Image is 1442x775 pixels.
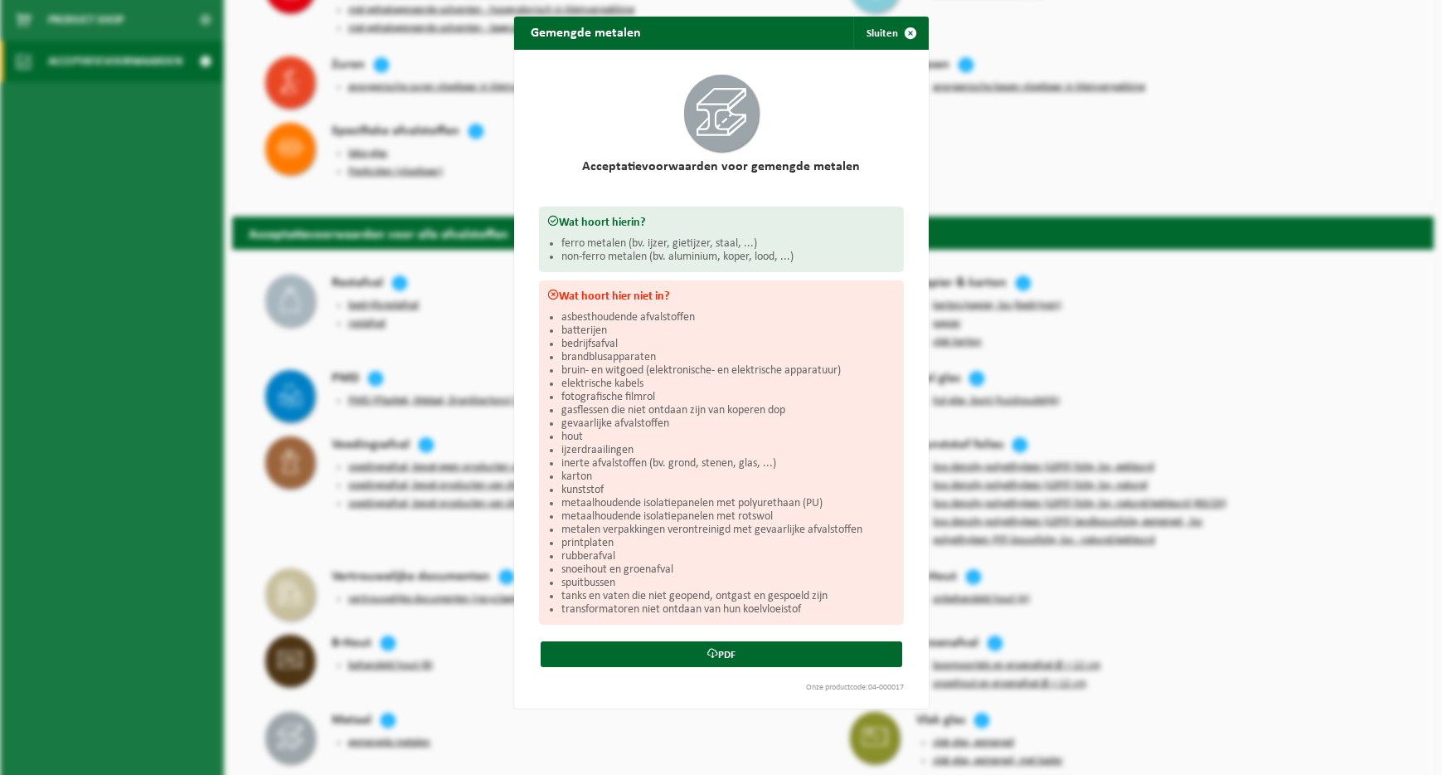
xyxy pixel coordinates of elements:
[561,364,896,378] li: bruin- en witgoed (elektronische- en elektrische apparatuur)
[561,537,896,550] li: printplaten
[561,311,896,324] li: asbesthoudende afvalstoffen
[561,510,896,524] li: metaalhoudende isolatiepanelen met rotswol
[561,550,896,563] li: rubberafval
[853,17,927,50] button: Sluiten
[561,457,896,470] li: inerte afvalstoffen (bv. grond, stenen, glas, ...)
[561,524,896,537] li: metalen verpakkingen verontreinigd met gevaarlijke afvalstoffen
[561,391,896,404] li: fotografische filmrol
[561,444,896,457] li: ijzerdraailingen
[561,351,896,364] li: brandblusapparaten
[547,215,896,229] h3: Wat hoort hierin?
[561,251,896,264] li: non-ferro metalen (bv. aluminium, koper, lood, ...)
[561,577,896,590] li: spuitbussen
[561,417,896,431] li: gevaarlijke afvalstoffen
[561,497,896,510] li: metaalhoudende isolatiepanelen met polyurethaan (PU)
[561,563,896,577] li: snoeihout en groenafval
[561,237,896,251] li: ferro metalen (bv. ijzer, gietijzer, staal, ...)
[561,590,896,603] li: tanks en vaten die niet geopend, ontgast en gespoeld zijn
[561,603,896,617] li: transformatoren niet ontdaan van hun koelvloeistof
[531,684,912,692] div: Onze productcode:04-000017
[561,404,896,417] li: gasflessen die niet ontdaan zijn van koperen dop
[561,470,896,484] li: karton
[561,378,896,391] li: elektrische kabels
[514,17,658,48] h2: Gemengde metalen
[561,431,896,444] li: hout
[541,641,902,667] a: PDF
[561,484,896,497] li: kunststof
[539,160,904,173] h2: Acceptatievoorwaarden voor gemengde metalen
[561,324,896,338] li: batterijen
[561,338,896,351] li: bedrijfsafval
[547,289,896,303] h3: Wat hoort hier niet in?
